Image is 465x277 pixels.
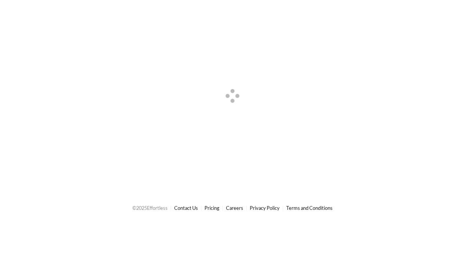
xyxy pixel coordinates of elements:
a: Contact Us [174,205,198,211]
a: Careers [226,205,243,211]
a: Privacy Policy [250,205,280,211]
a: Pricing [204,205,219,211]
span: © 2025 Effortless [132,205,168,211]
a: Terms and Conditions [286,205,333,211]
